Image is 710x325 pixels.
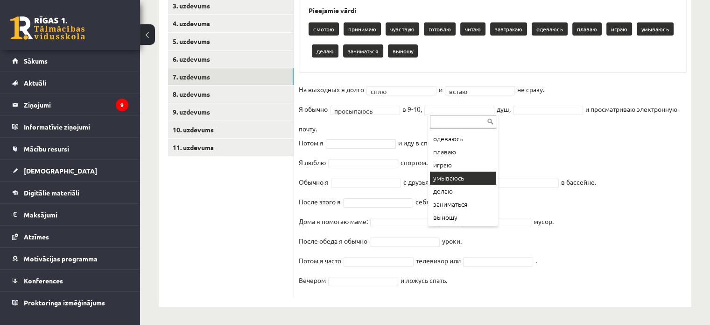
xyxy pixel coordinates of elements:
div: умываюсь [430,172,496,185]
div: делаю [430,185,496,198]
div: одеваюсь [430,132,496,145]
div: заниматься [430,198,496,211]
div: плаваю [430,145,496,159]
div: выношу [430,211,496,224]
div: играю [430,159,496,172]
